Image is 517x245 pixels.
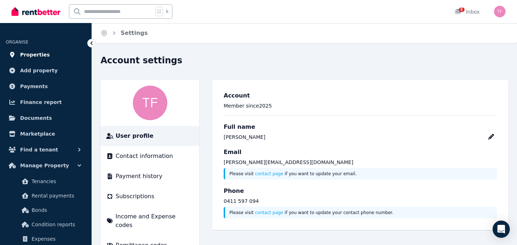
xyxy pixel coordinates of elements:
span: Payments [20,82,48,91]
a: Condition reports [9,217,83,232]
div: Inbox [455,8,480,15]
a: Finance report [6,95,86,109]
div: [PERSON_NAME] [224,133,265,141]
span: Marketplace [20,130,55,138]
a: contact page [255,210,283,215]
span: k [166,9,168,14]
h1: Account settings [101,55,182,66]
a: Tenancies [9,174,83,189]
span: Rental payments [32,191,80,200]
img: RentBetter [11,6,60,17]
span: Add property [20,66,58,75]
a: Payments [6,79,86,94]
nav: Breadcrumb [92,23,157,43]
p: Please visit if you want to update your contact phone number. [229,210,493,215]
span: Tenancies [32,177,80,186]
a: Subscriptions [106,192,194,201]
img: Tracey Farrell [133,86,167,120]
a: contact page [255,171,283,176]
span: Properties [20,50,50,59]
span: 5 [459,8,465,12]
span: Manage Property [20,161,69,170]
span: Bonds [32,206,80,214]
span: Finance report [20,98,62,106]
a: Rental payments [9,189,83,203]
a: Add property [6,63,86,78]
a: User profile [106,132,194,140]
h3: Phone [224,187,497,195]
span: ORGANISE [6,40,28,45]
a: Payment history [106,172,194,181]
p: 0411 597 094 [224,198,497,205]
h3: Account [224,91,497,100]
img: Tracey Farrell [494,6,506,17]
a: Contact information [106,152,194,160]
span: Subscriptions [116,192,154,201]
a: Documents [6,111,86,125]
h3: Full name [224,123,497,131]
p: Member since 2025 [224,102,497,109]
a: Properties [6,47,86,62]
p: Please visit if you want to update your email. [229,171,493,177]
span: Condition reports [32,220,80,229]
a: Marketplace [6,127,86,141]
span: Expenses [32,235,80,243]
a: Bonds [9,203,83,217]
span: Documents [20,114,52,122]
button: Find a tenant [6,142,86,157]
a: Income and Expense codes [106,212,194,230]
span: Income and Expense codes [116,212,194,230]
span: Contact information [116,152,173,160]
button: Manage Property [6,158,86,173]
a: Settings [121,30,148,36]
span: Payment history [116,172,162,181]
span: Find a tenant [20,145,58,154]
div: Open Intercom Messenger [493,221,510,238]
h3: Email [224,148,497,156]
p: [PERSON_NAME][EMAIL_ADDRESS][DOMAIN_NAME] [224,159,497,166]
span: User profile [116,132,153,140]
